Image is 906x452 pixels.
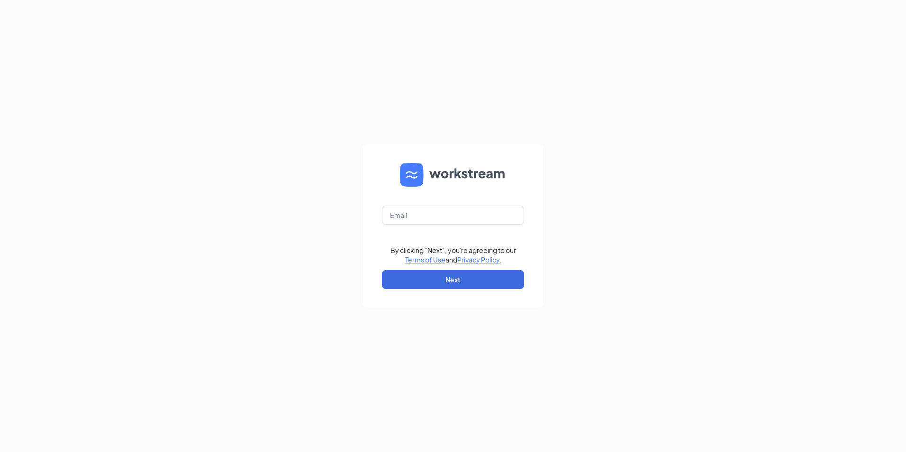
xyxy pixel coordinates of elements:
button: Next [382,270,524,289]
img: WS logo and Workstream text [400,163,506,187]
a: Terms of Use [405,255,445,264]
input: Email [382,206,524,225]
div: By clicking "Next", you're agreeing to our and . [390,245,516,264]
a: Privacy Policy [457,255,499,264]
